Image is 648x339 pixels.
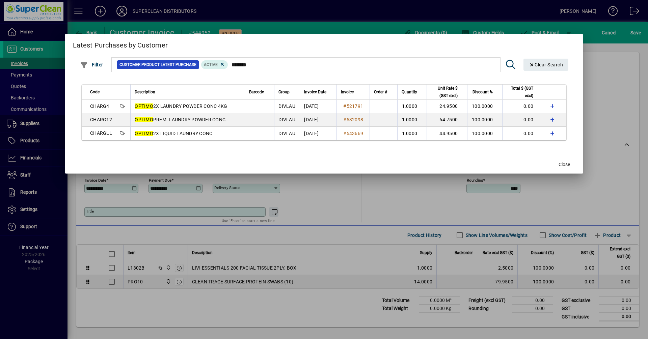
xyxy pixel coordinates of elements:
[502,127,543,140] td: 0.00
[473,88,493,96] span: Discount %
[427,127,467,140] td: 44.9500
[374,88,387,96] span: Order #
[397,127,427,140] td: 1.0000
[78,59,105,71] button: Filter
[523,59,569,71] button: Clear
[249,88,270,96] div: Barcode
[402,88,423,96] div: Quantity
[402,88,417,96] span: Quantity
[90,88,100,96] span: Code
[507,85,539,99] div: Total $ (GST excl)
[135,117,227,122] span: PREM. LAUNDRY POWDER CONC.
[249,88,264,96] span: Barcode
[119,61,196,68] span: Customer Product Latest Purchase
[374,88,393,96] div: Order #
[502,100,543,113] td: 0.00
[300,127,336,140] td: [DATE]
[471,88,499,96] div: Discount %
[341,88,354,96] span: Invoice
[347,117,363,122] span: 532098
[135,103,153,109] em: OPTIMO
[80,62,103,67] span: Filter
[343,117,346,122] span: #
[135,131,153,136] em: OPTIMO
[502,113,543,127] td: 0.00
[90,130,112,136] span: CHARGLL
[278,103,295,109] span: DIVLAU
[559,161,570,168] span: Close
[135,103,227,109] span: 2X LAUNDRY POWDER CONC 4KG
[507,85,533,99] span: Total $ (GST excl)
[278,88,290,96] span: Group
[278,117,295,122] span: DIVLAU
[341,88,366,96] div: Invoice
[343,103,346,109] span: #
[65,34,583,54] h2: Latest Purchases by Customer
[135,88,241,96] div: Description
[341,102,366,110] a: #521791
[135,131,212,136] span: 2X LIQUID LAUNDRY CONC
[397,113,427,127] td: 1.0000
[204,62,218,67] span: Active
[341,130,366,137] a: #543669
[135,88,155,96] span: Description
[397,100,427,113] td: 1.0000
[467,100,502,113] td: 100.0000
[304,88,326,96] span: Invoice Date
[135,117,153,122] em: OPTIMO
[90,117,112,122] span: CHARG12
[341,116,366,123] a: #532098
[553,159,575,171] button: Close
[90,103,109,109] span: CHARG4
[300,113,336,127] td: [DATE]
[278,131,295,136] span: DIVLAU
[347,103,363,109] span: 521791
[343,131,346,136] span: #
[90,88,126,96] div: Code
[347,131,363,136] span: 543669
[300,100,336,113] td: [DATE]
[201,60,228,69] mat-chip: Product Activation Status: Active
[427,100,467,113] td: 24.9500
[529,62,563,67] span: Clear Search
[431,85,464,99] div: Unit Rate $ (GST excl)
[427,113,467,127] td: 64.7500
[278,88,296,96] div: Group
[304,88,332,96] div: Invoice Date
[467,127,502,140] td: 100.0000
[467,113,502,127] td: 100.0000
[431,85,458,99] span: Unit Rate $ (GST excl)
